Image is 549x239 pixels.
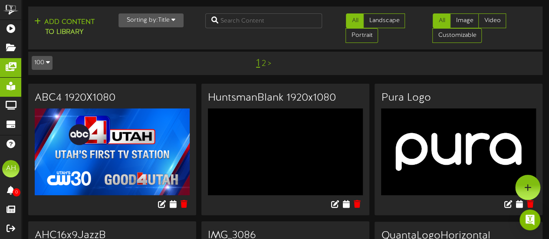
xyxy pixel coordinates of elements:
button: 100 [32,56,53,70]
button: Sorting by:Title [118,13,184,27]
a: All [433,13,450,28]
h3: ABC4 1920X1080 [35,92,190,104]
img: b926c741-a092-4d16-b085-07ac726421fdpuralogo1.jpg [381,108,536,196]
a: 1 [256,58,260,69]
a: 2 [262,59,266,69]
a: Landscape [363,13,405,28]
a: Video [478,13,506,28]
h3: Pura Logo [381,92,536,104]
input: Search Content [205,13,322,28]
a: All [346,13,364,28]
a: Portrait [345,28,378,43]
div: AH [2,160,20,177]
button: Add Contentto Library [32,17,97,38]
h3: HuntsmanBlank 1920x1080 [208,92,363,104]
img: 9586cbaf-59e0-4a4a-a3df-1e79bae059c5.png [35,108,190,196]
a: Image [450,13,479,28]
a: > [268,59,271,69]
span: 0 [13,188,20,196]
a: Customizable [432,28,482,43]
div: Open Intercom Messenger [519,210,540,230]
img: db31b211-1e70-419e-9a54-48ecf75e11a2.png [208,108,363,196]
